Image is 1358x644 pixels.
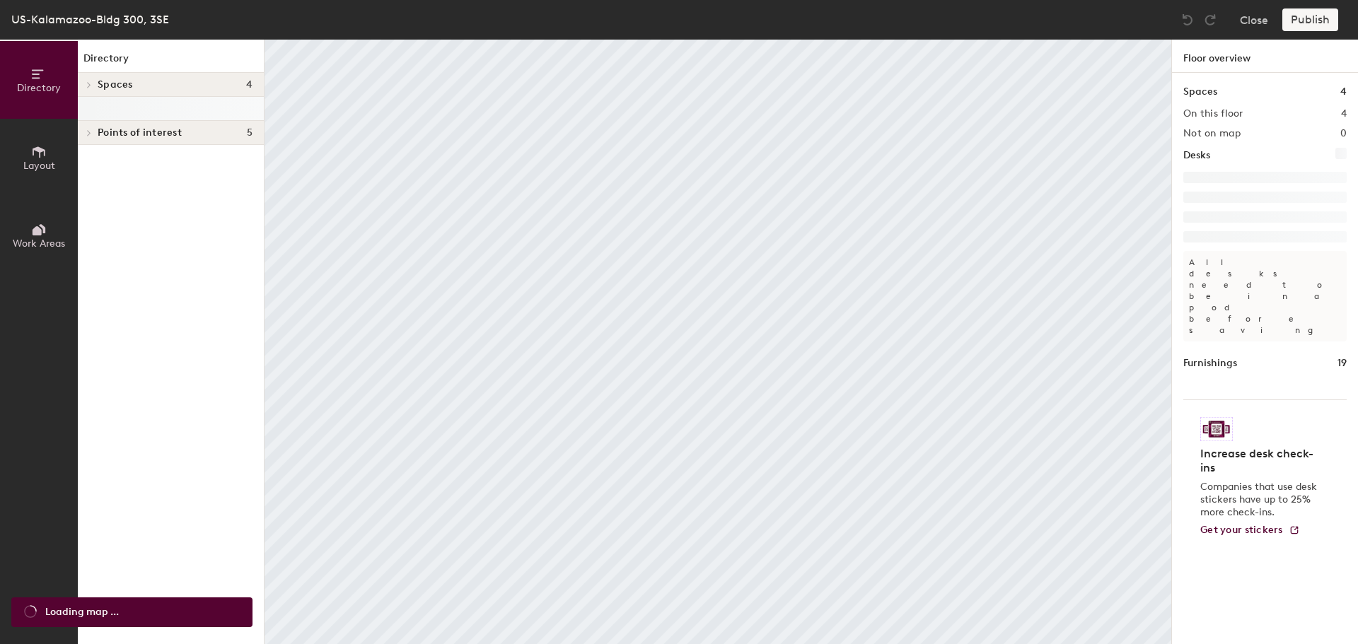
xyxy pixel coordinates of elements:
[98,127,182,139] span: Points of interest
[1183,108,1243,119] h2: On this floor
[98,79,133,90] span: Spaces
[1240,8,1268,31] button: Close
[1180,13,1195,27] img: Undo
[23,160,55,172] span: Layout
[78,51,264,73] h1: Directory
[1183,356,1237,371] h1: Furnishings
[13,238,65,250] span: Work Areas
[1200,481,1321,519] p: Companies that use desk stickers have up to 25% more check-ins.
[246,79,253,90] span: 4
[1200,524,1283,536] span: Get your stickers
[1337,356,1347,371] h1: 19
[11,11,169,28] div: US-Kalamazoo-Bldg 300, 3SE
[1200,525,1300,537] a: Get your stickers
[1183,84,1217,100] h1: Spaces
[1183,148,1210,163] h1: Desks
[1340,84,1347,100] h1: 4
[265,40,1171,644] canvas: Map
[1340,128,1347,139] h2: 0
[17,82,61,94] span: Directory
[1203,13,1217,27] img: Redo
[1172,40,1358,73] h1: Floor overview
[247,127,253,139] span: 5
[1183,251,1347,341] p: All desks need to be in a pod before saving
[45,604,119,620] span: Loading map ...
[1183,128,1241,139] h2: Not on map
[1200,417,1233,441] img: Sticker logo
[1341,108,1347,119] h2: 4
[1200,447,1321,475] h4: Increase desk check-ins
